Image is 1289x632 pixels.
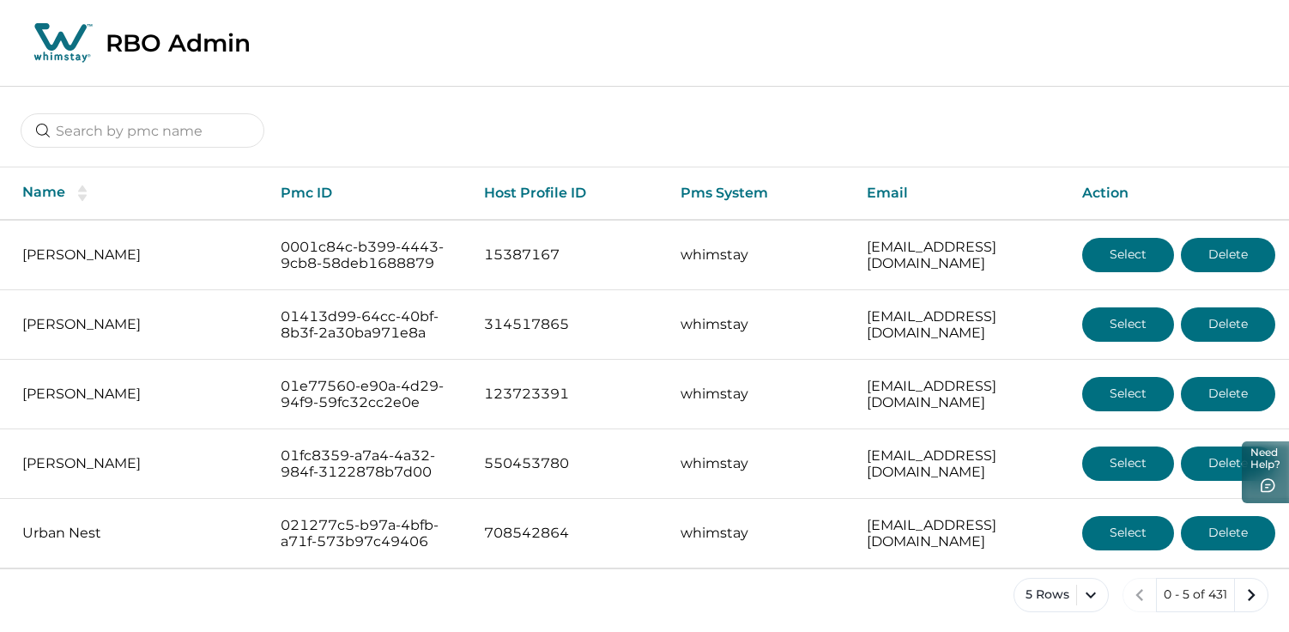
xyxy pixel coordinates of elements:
button: Delete [1181,377,1275,411]
button: sorting [65,185,100,202]
th: Action [1068,167,1289,220]
p: [PERSON_NAME] [22,455,253,472]
th: Pms System [667,167,853,220]
p: 0001c84c-b399-4443-9cb8-58deb1688879 [281,239,457,272]
p: whimstay [681,525,839,542]
p: whimstay [681,316,839,333]
button: Select [1082,377,1174,411]
input: Search by pmc name [21,113,264,148]
p: 01413d99-64cc-40bf-8b3f-2a30ba971e8a [281,308,457,342]
button: Select [1082,307,1174,342]
p: 15387167 [484,246,653,264]
button: Delete [1181,307,1275,342]
th: Host Profile ID [470,167,667,220]
p: [EMAIL_ADDRESS][DOMAIN_NAME] [867,239,1055,272]
p: whimstay [681,386,839,403]
p: Urban Nest [22,525,253,542]
p: [PERSON_NAME] [22,386,253,403]
p: 314517865 [484,316,653,333]
p: [EMAIL_ADDRESS][DOMAIN_NAME] [867,378,1055,411]
p: 021277c5-b97a-4bfb-a71f-573b97c49406 [281,517,457,550]
p: [EMAIL_ADDRESS][DOMAIN_NAME] [867,447,1055,481]
button: Select [1082,447,1174,481]
p: 0 - 5 of 431 [1164,586,1227,604]
button: Delete [1181,516,1275,550]
button: previous page [1123,578,1157,612]
p: [EMAIL_ADDRESS][DOMAIN_NAME] [867,517,1055,550]
button: 5 Rows [1014,578,1109,612]
th: Pmc ID [267,167,471,220]
p: whimstay [681,455,839,472]
p: [EMAIL_ADDRESS][DOMAIN_NAME] [867,308,1055,342]
p: 550453780 [484,455,653,472]
p: RBO Admin [106,28,251,58]
p: whimstay [681,246,839,264]
th: Email [853,167,1068,220]
button: next page [1234,578,1268,612]
button: Select [1082,238,1174,272]
p: 01e77560-e90a-4d29-94f9-59fc32cc2e0e [281,378,457,411]
button: Select [1082,516,1174,550]
p: 123723391 [484,386,653,403]
button: 0 - 5 of 431 [1156,578,1235,612]
p: [PERSON_NAME] [22,246,253,264]
button: Delete [1181,238,1275,272]
p: 708542864 [484,525,653,542]
p: [PERSON_NAME] [22,316,253,333]
p: 01fc8359-a7a4-4a32-984f-3122878b7d00 [281,447,457,481]
button: Delete [1181,447,1275,481]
